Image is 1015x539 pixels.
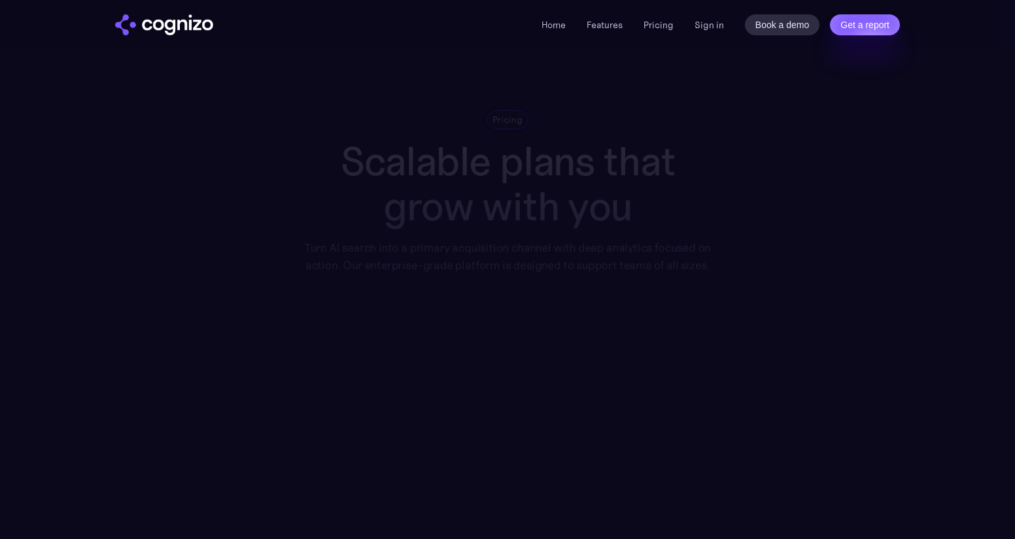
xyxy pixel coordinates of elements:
[295,239,720,274] div: Turn AI search into a primary acquisition channel with deep analytics focused on action. Our ente...
[115,14,213,35] a: home
[492,113,523,126] div: Pricing
[295,139,720,229] h1: Scalable plans that grow with you
[587,19,623,31] a: Features
[115,14,213,35] img: cognizo logo
[745,14,820,35] a: Book a demo
[695,17,724,33] a: Sign in
[644,19,674,31] a: Pricing
[542,19,566,31] a: Home
[830,14,900,35] a: Get a report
